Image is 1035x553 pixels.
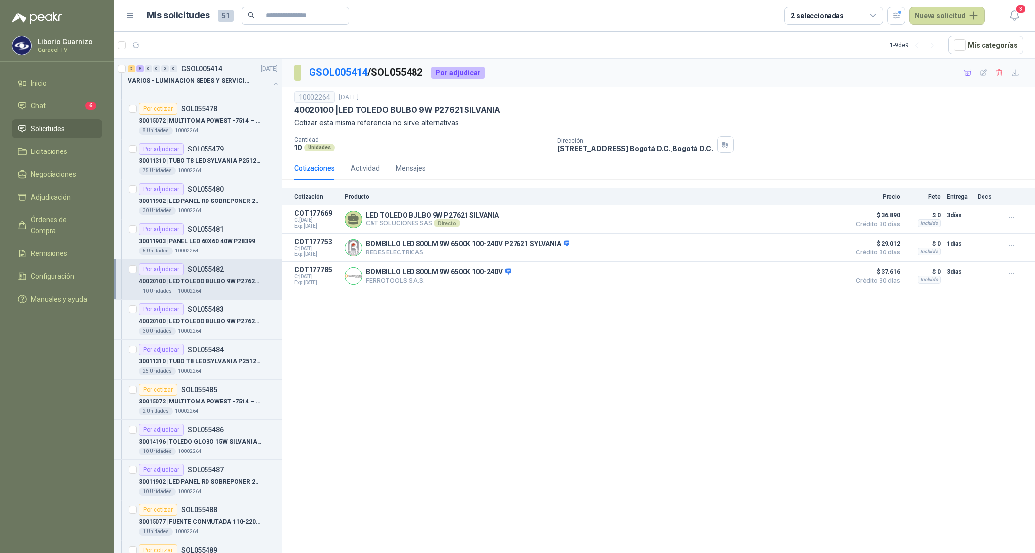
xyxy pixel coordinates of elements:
p: Cotizar esta misma referencia no sirve alternativas [294,117,1023,128]
a: Por cotizarSOL05548530015072 |MULTITOMA POWEST -7514 – 120 V 4 SALIDAS2 Unidades10002264 [114,380,282,420]
p: Producto [345,193,845,200]
p: SOL055484 [188,346,224,353]
a: Por adjudicarSOL05548030011902 |LED PANEL RD SOBREPONER 24W P2718130 Unidades10002264 [114,179,282,219]
span: Chat [31,101,46,111]
p: 10002264 [178,207,202,215]
span: Solicitudes [31,123,65,134]
a: Por adjudicarSOL05548730011902 |LED PANEL RD SOBREPONER 24W P2718110 Unidades10002264 [114,460,282,500]
span: Manuales y ayuda [31,294,87,304]
p: SOL055478 [181,105,217,112]
span: Crédito 30 días [851,250,900,255]
span: Licitaciones [31,146,67,157]
div: Incluido [918,248,941,255]
p: BOMBILLO LED 800LM 9W 6500K 100-240V P27621 SYLVANIA [366,240,569,249]
p: $ 0 [906,266,941,278]
div: Por adjudicar [139,344,184,355]
span: C: [DATE] [294,217,339,223]
div: 30 Unidades [139,327,176,335]
div: 0 [170,65,177,72]
span: Negociaciones [31,169,76,180]
div: 9 [136,65,144,72]
div: Por adjudicar [139,143,184,155]
span: Crédito 30 días [851,278,900,284]
div: Por adjudicar [139,303,184,315]
a: 5 9 0 0 0 0 GSOL005414[DATE] VARIOS -ILUMINACION SEDES Y SERVICIOS [128,63,280,95]
a: Manuales y ayuda [12,290,102,308]
span: Crédito 30 días [851,221,900,227]
div: Incluido [918,276,941,284]
a: Inicio [12,74,102,93]
a: Por cotizarSOL05548830015077 |FUENTE CONMUTADA 110-220V 12V 21AMPERIOS1 Unidades10002264 [114,500,282,540]
p: COT177753 [294,238,339,246]
a: Remisiones [12,244,102,263]
div: 8 Unidades [139,127,173,135]
a: Por adjudicarSOL05548130011903 |PANEL LED 60X60 40W P283995 Unidades10002264 [114,219,282,259]
div: 0 [161,65,169,72]
p: 10002264 [175,407,199,415]
div: Por adjudicar [139,223,184,235]
img: Company Logo [345,268,362,284]
div: 2 seleccionadas [791,10,844,21]
a: Negociaciones [12,165,102,184]
div: Directo [434,219,460,227]
span: search [248,12,255,19]
div: Actividad [351,163,380,174]
p: SOL055480 [188,186,224,193]
p: 40020100 | LED TOLEDO BULBO 9W P27621 SILVANIA [139,317,262,326]
div: 75 Unidades [139,167,176,175]
button: Nueva solicitud [909,7,985,25]
p: SOL055486 [188,426,224,433]
p: [DATE] [339,93,359,102]
div: Por cotizar [139,504,177,516]
p: [STREET_ADDRESS] Bogotá D.C. , Bogotá D.C. [557,144,713,152]
p: Entrega [947,193,972,200]
p: Cotización [294,193,339,200]
span: C: [DATE] [294,274,339,280]
div: Por adjudicar [431,67,485,79]
p: / SOL055482 [309,65,423,80]
p: 1 días [947,238,972,250]
p: FERROTOOLS S.A.S. [366,277,511,284]
div: 10002264 [294,91,335,103]
img: Company Logo [12,36,31,55]
p: VARIOS -ILUMINACION SEDES Y SERVICIOS [128,76,251,86]
p: Cantidad [294,136,549,143]
p: Liborio Guarnizo [38,38,100,45]
div: 30 Unidades [139,207,176,215]
p: 10002264 [175,528,199,536]
div: Por adjudicar [139,263,184,275]
p: Dirección [557,137,713,144]
p: 30011902 | LED PANEL RD SOBREPONER 24W P27181 [139,197,262,206]
p: $ 0 [906,238,941,250]
p: 30011310 | TUBO T8 LED SYLVANIA P25125 18W 6500K [139,156,262,166]
p: 30011903 | PANEL LED 60X60 40W P28399 [139,237,255,246]
div: Incluido [918,219,941,227]
p: C&T SOLUCIONES SAS [366,219,499,227]
p: 10002264 [175,127,199,135]
span: Configuración [31,271,74,282]
p: Precio [851,193,900,200]
a: GSOL005414 [309,66,367,78]
p: 30015072 | MULTITOMA POWEST -7514 – 120 V 4 SALIDAS [139,116,262,126]
p: 10002264 [175,247,199,255]
div: 10 Unidades [139,448,176,455]
p: REDES ELECTRICAS [366,249,569,256]
p: 10002264 [178,327,202,335]
div: 0 [145,65,152,72]
p: SOL055482 [188,266,224,273]
p: 30011310 | TUBO T8 LED SYLVANIA P25125 18W 6500K [139,357,262,366]
p: COT177785 [294,266,339,274]
p: 10 [294,143,302,151]
div: 5 Unidades [139,247,173,255]
p: SOL055481 [188,226,224,233]
div: Unidades [304,144,335,151]
a: Por adjudicarSOL05548630014196 |TOLEDO GLOBO 15W SILVANIA P2799110 Unidades10002264 [114,420,282,460]
div: Cotizaciones [294,163,335,174]
p: SOL055483 [188,306,224,313]
p: COT177669 [294,209,339,217]
a: Por adjudicarSOL05548340020100 |LED TOLEDO BULBO 9W P27621 SILVANIA30 Unidades10002264 [114,300,282,340]
p: 30011902 | LED PANEL RD SOBREPONER 24W P27181 [139,477,262,487]
div: 2 Unidades [139,407,173,415]
span: Adjudicación [31,192,71,202]
img: Logo peakr [12,12,62,24]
